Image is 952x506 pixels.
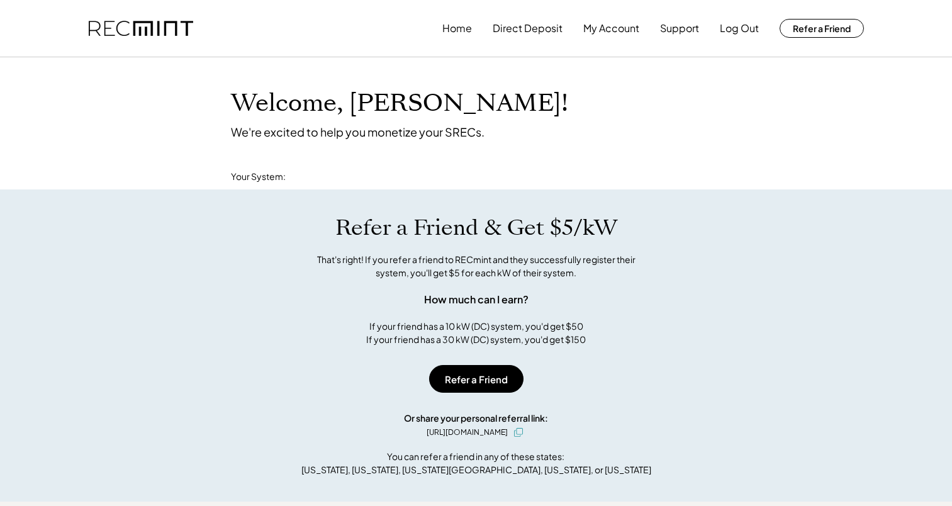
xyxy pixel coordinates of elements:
[442,16,472,41] button: Home
[335,215,617,241] h1: Refer a Friend & Get $5/kW
[231,89,568,118] h1: Welcome, [PERSON_NAME]!
[404,412,548,425] div: Or share your personal referral link:
[89,21,193,37] img: recmint-logotype%403x.png
[231,171,286,183] div: Your System:
[583,16,639,41] button: My Account
[780,19,864,38] button: Refer a Friend
[493,16,563,41] button: Direct Deposit
[231,125,484,139] div: We're excited to help you monetize your SRECs.
[427,427,508,438] div: [URL][DOMAIN_NAME]
[424,292,529,307] div: How much can I earn?
[303,253,649,279] div: That's right! If you refer a friend to RECmint and they successfully register their system, you'l...
[511,425,526,440] button: click to copy
[720,16,759,41] button: Log Out
[366,320,586,346] div: If your friend has a 10 kW (DC) system, you'd get $50 If your friend has a 30 kW (DC) system, you...
[429,365,524,393] button: Refer a Friend
[660,16,699,41] button: Support
[301,450,651,476] div: You can refer a friend in any of these states: [US_STATE], [US_STATE], [US_STATE][GEOGRAPHIC_DATA...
